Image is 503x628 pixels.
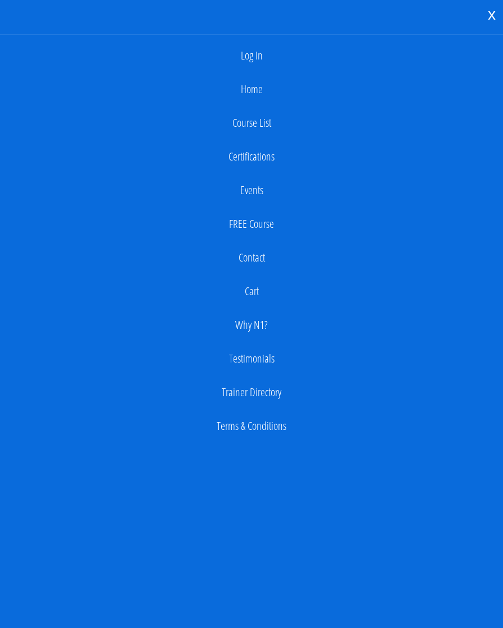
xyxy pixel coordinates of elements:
[6,44,497,67] a: Log In
[6,112,497,134] a: Course List
[6,415,497,437] a: Terms & Conditions
[6,381,497,404] a: Trainer Directory
[6,145,497,168] a: Certifications
[6,246,497,269] a: Contact
[6,78,497,100] a: Home
[481,3,503,26] div: x
[6,314,497,336] a: Why N1?
[6,280,497,302] a: Cart
[6,213,497,235] a: FREE Course
[6,347,497,370] a: Testimonials
[6,179,497,201] a: Events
